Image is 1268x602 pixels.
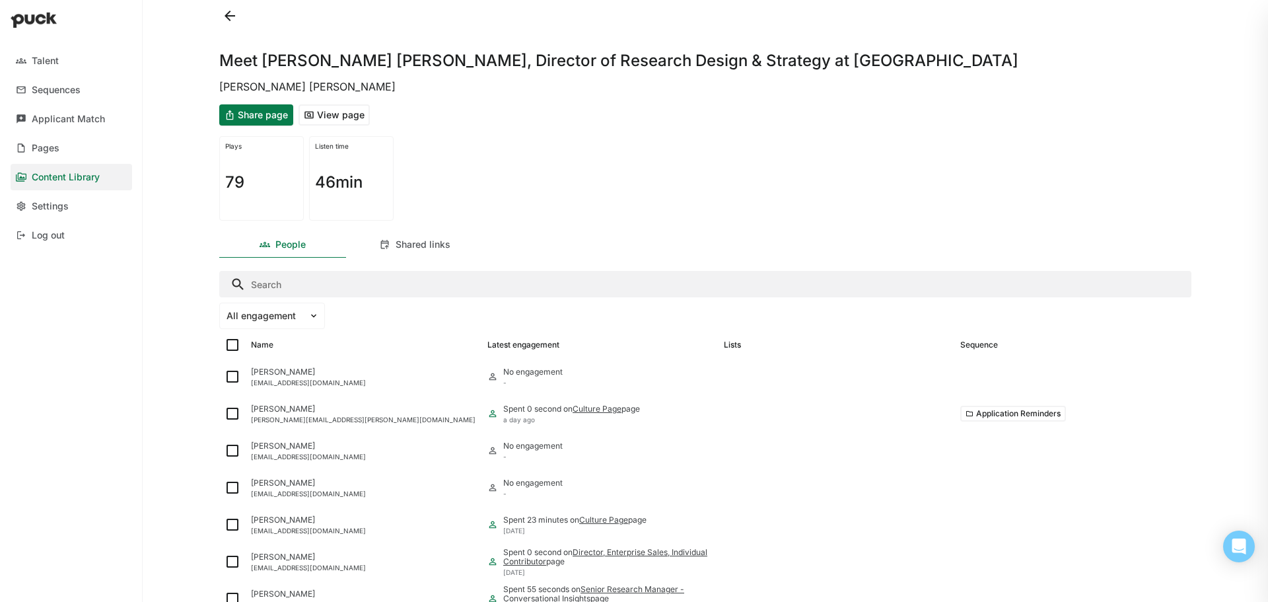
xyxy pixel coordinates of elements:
[11,77,132,103] a: Sequences
[503,441,563,451] div: No engagement
[503,568,713,576] div: [DATE]
[251,515,477,525] div: [PERSON_NAME]
[225,142,298,150] div: Plays
[251,340,273,350] div: Name
[11,164,132,190] a: Content Library
[503,478,563,488] div: No engagement
[251,367,477,377] div: [PERSON_NAME]
[503,404,640,414] div: Spent 0 second on page
[251,453,477,461] div: [EMAIL_ADDRESS][DOMAIN_NAME]
[503,453,563,461] div: -
[315,174,363,190] h1: 46min
[251,527,477,535] div: [EMAIL_ADDRESS][DOMAIN_NAME]
[251,478,477,488] div: [PERSON_NAME]
[219,104,293,126] button: Share page
[503,416,640,424] div: a day ago
[251,404,477,414] div: [PERSON_NAME]
[251,379,477,387] div: [EMAIL_ADDRESS][DOMAIN_NAME]
[219,53,1018,69] h1: Meet [PERSON_NAME] [PERSON_NAME], Director of Research Design & Strategy at [GEOGRAPHIC_DATA]
[251,416,477,424] div: [PERSON_NAME][EMAIL_ADDRESS][PERSON_NAME][DOMAIN_NAME]
[32,172,100,183] div: Content Library
[11,106,132,132] a: Applicant Match
[396,239,450,250] div: Shared links
[32,201,69,212] div: Settings
[724,340,741,350] div: Lists
[251,564,477,572] div: [EMAIL_ADDRESS][DOMAIN_NAME]
[960,406,1066,422] button: Application Reminders
[251,552,477,562] div: [PERSON_NAME]
[503,515,647,525] div: Spent 23 minutes on page
[11,48,132,74] a: Talent
[503,379,563,387] div: -
[32,230,65,241] div: Log out
[11,193,132,219] a: Settings
[315,142,388,150] div: Listen time
[251,441,477,451] div: [PERSON_NAME]
[503,527,647,535] div: [DATE]
[225,174,244,190] h1: 79
[219,271,1191,297] input: Search
[11,135,132,161] a: Pages
[251,589,477,599] div: [PERSON_NAME]
[275,239,306,250] div: People
[32,56,59,67] div: Talent
[32,143,59,154] div: Pages
[503,490,563,498] div: -
[32,114,105,125] div: Applicant Match
[573,404,621,414] a: Culture Page
[579,515,628,525] a: Culture Page
[503,367,563,377] div: No engagement
[503,547,707,566] a: Director, Enterprise Sales, Individual Contributor
[1223,531,1255,562] div: Open Intercom Messenger
[487,340,559,350] div: Latest engagement
[32,85,81,96] div: Sequences
[219,79,1191,94] div: [PERSON_NAME] [PERSON_NAME]
[251,490,477,498] div: [EMAIL_ADDRESS][DOMAIN_NAME]
[503,548,713,567] div: Spent 0 second on page
[960,340,998,350] div: Sequence
[299,104,370,126] button: View page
